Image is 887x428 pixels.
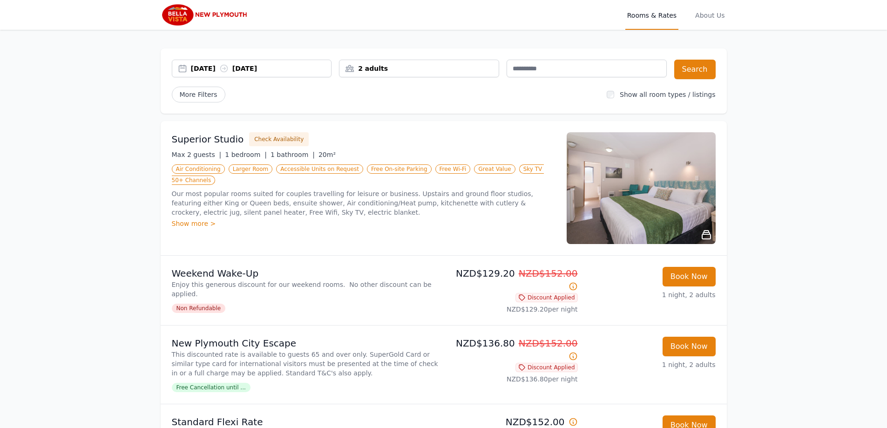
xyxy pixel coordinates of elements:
[172,267,440,280] p: Weekend Wake-Up
[674,60,716,79] button: Search
[519,268,578,279] span: NZD$152.00
[172,133,244,146] h3: Superior Studio
[172,151,222,158] span: Max 2 guests |
[276,164,363,174] span: Accessible Units on Request
[447,374,578,384] p: NZD$136.80 per night
[663,267,716,286] button: Book Now
[172,189,555,217] p: Our most popular rooms suited for couples travelling for leisure or business. Upstairs and ground...
[249,132,309,146] button: Check Availability
[585,290,716,299] p: 1 night, 2 adults
[367,164,432,174] span: Free On-site Parking
[172,350,440,378] p: This discounted rate is available to guests 65 and over only. SuperGold Card or similar type card...
[515,363,578,372] span: Discount Applied
[172,280,440,299] p: Enjoy this generous discount for our weekend rooms. No other discount can be applied.
[172,219,555,228] div: Show more >
[585,360,716,369] p: 1 night, 2 adults
[663,337,716,356] button: Book Now
[225,151,267,158] span: 1 bedroom |
[161,4,250,26] img: Bella Vista New Plymouth
[229,164,273,174] span: Larger Room
[172,383,251,392] span: Free Cancellation until ...
[172,304,226,313] span: Non Refundable
[191,64,332,73] div: [DATE] [DATE]
[620,91,715,98] label: Show all room types / listings
[474,164,515,174] span: Great Value
[339,64,499,73] div: 2 adults
[519,338,578,349] span: NZD$152.00
[318,151,336,158] span: 20m²
[447,267,578,293] p: NZD$129.20
[172,164,225,174] span: Air Conditioning
[515,293,578,302] span: Discount Applied
[172,87,225,102] span: More Filters
[447,305,578,314] p: NZD$129.20 per night
[271,151,315,158] span: 1 bathroom |
[172,337,440,350] p: New Plymouth City Escape
[447,337,578,363] p: NZD$136.80
[435,164,471,174] span: Free Wi-Fi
